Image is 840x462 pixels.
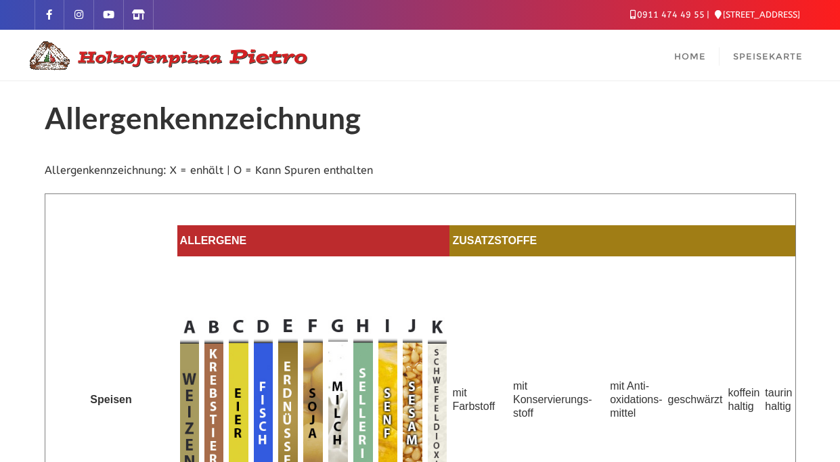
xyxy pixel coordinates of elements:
a: Home [661,30,720,80]
span: Speisekarte [733,51,803,62]
a: 0911 474 49 55 [630,9,705,20]
a: [STREET_ADDRESS] [715,9,800,20]
h1: Allergenkennzeichnung [45,101,796,141]
span: Home [674,51,706,62]
td: ALLERGENE [177,225,450,256]
img: Logo [24,39,309,72]
p: Allergenkennzeichnung: X = enhält | O = Kann Spuren enthalten [45,161,796,181]
td: ZUSATZSTOFFE [449,225,795,256]
a: Speisekarte [720,30,816,80]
